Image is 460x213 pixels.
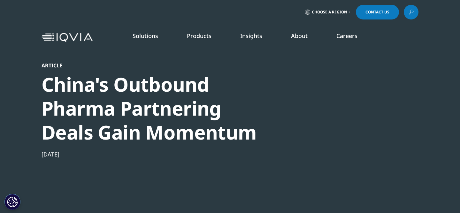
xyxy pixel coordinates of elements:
a: Products [187,32,211,40]
span: Contact Us [365,10,389,14]
nav: Primary [95,22,418,52]
img: IQVIA Healthcare Information Technology and Pharma Clinical Research Company [42,33,93,42]
a: Careers [336,32,357,40]
div: [DATE] [42,150,261,158]
button: Cookies Settings [4,194,20,210]
span: Choose a Region [312,10,347,15]
div: China's Outbound Pharma Partnering Deals Gain Momentum [42,72,261,144]
a: Insights [240,32,262,40]
div: Article [42,62,261,69]
a: Solutions [133,32,158,40]
a: Contact Us [356,5,399,19]
a: About [291,32,308,40]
